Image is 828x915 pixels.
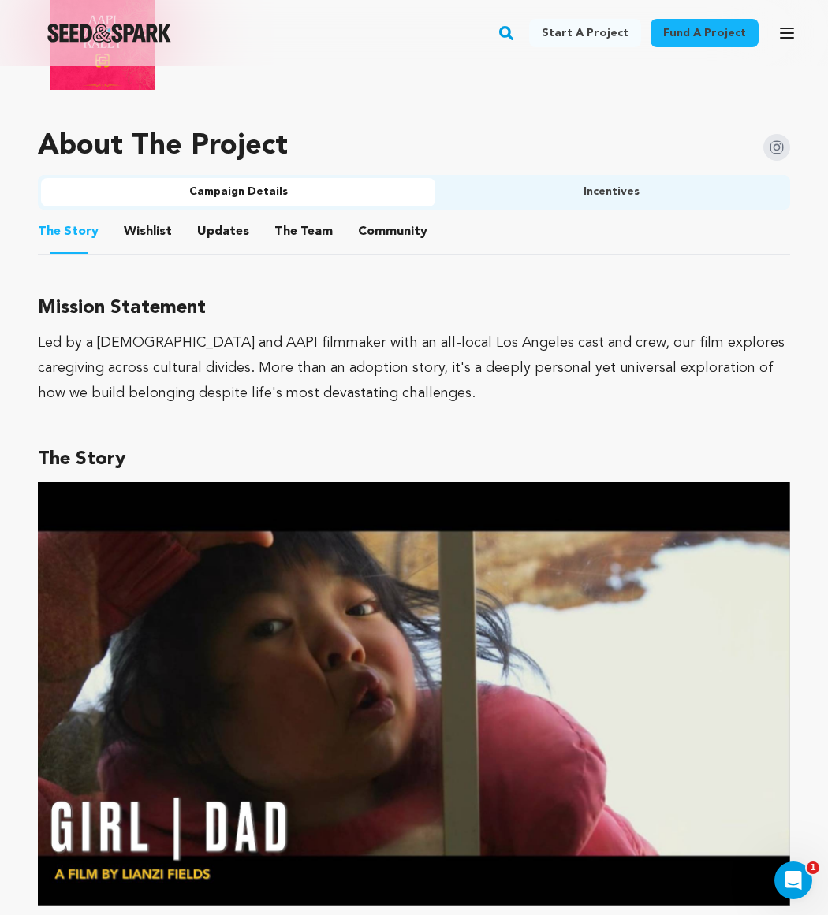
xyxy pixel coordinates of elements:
img: 1745001733-Screen%20Shot%202025-04-18%20at%2011.40.15%20AM-min.png [38,482,790,906]
div: Led by a [DEMOGRAPHIC_DATA] and AAPI filmmaker with an all-local Los Angeles cast and crew, our f... [38,330,790,406]
a: Seed&Spark Homepage [47,24,171,43]
img: Seed&Spark Logo Dark Mode [47,24,171,43]
img: Seed&Spark Instagram Icon [763,134,790,161]
h3: The Story [38,444,790,475]
h1: About The Project [38,131,288,162]
span: Updates [197,222,249,241]
a: Fund a project [651,19,759,47]
span: The [38,222,61,241]
span: 1 [807,861,819,874]
h3: Mission Statement [38,292,790,324]
button: Campaign Details [41,178,435,206]
button: Incentives [435,178,787,206]
span: Story [38,222,99,241]
span: The [274,222,297,241]
span: Community [358,222,427,241]
iframe: Intercom live chat [774,861,812,899]
span: Wishlist [124,222,172,241]
span: Team [274,222,333,241]
a: Start a project [529,19,641,47]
